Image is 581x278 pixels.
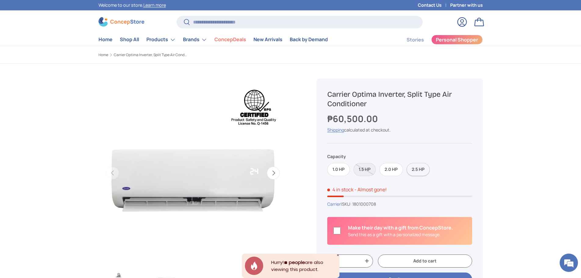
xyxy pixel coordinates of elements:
[99,2,166,9] p: Welcome to our store.
[327,186,353,193] span: 4 in stock
[327,153,346,160] legend: Capacity
[32,34,102,42] div: Chat with us now
[99,34,113,45] a: Home
[353,163,376,176] label: Sold out
[179,34,211,46] summary: Brands
[431,35,483,45] a: Personal Shopper
[333,227,341,234] input: Is this a gift?
[99,53,108,57] a: Home
[214,34,246,45] a: ConcepDeals
[100,3,115,18] div: Minimize live chat window
[327,127,344,133] a: Shipping
[348,224,453,238] div: Is this a gift?
[99,52,302,58] nav: Breadcrumbs
[392,34,483,46] nav: Secondary
[327,113,379,125] strong: ₱60,500.00
[352,201,376,207] span: 1801000708
[327,127,472,133] div: calculated at checkout.
[114,53,187,57] a: Carrier Optima Inverter, Split Type Air Conditioner
[143,34,179,46] summary: Products
[336,254,339,257] div: Close
[35,77,84,139] span: We're online!
[342,201,351,207] span: SKU:
[3,167,116,188] textarea: Type your message and hit 'Enter'
[450,2,483,9] a: Partner with us
[327,90,472,109] h1: Carrier Optima Inverter, Split Type Air Conditioner
[253,34,282,45] a: New Arrivals
[99,17,144,27] img: ConcepStore
[436,37,478,42] span: Personal Shopper
[290,34,328,45] a: Back by Demand
[143,2,166,8] a: Learn more
[354,186,387,193] p: - Almost gone!
[418,2,450,9] a: Contact Us
[327,201,341,207] a: Carrier
[407,34,424,46] a: Stories
[120,34,139,45] a: Shop All
[378,255,472,268] button: Add to cart
[341,201,376,207] span: |
[99,34,328,46] nav: Primary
